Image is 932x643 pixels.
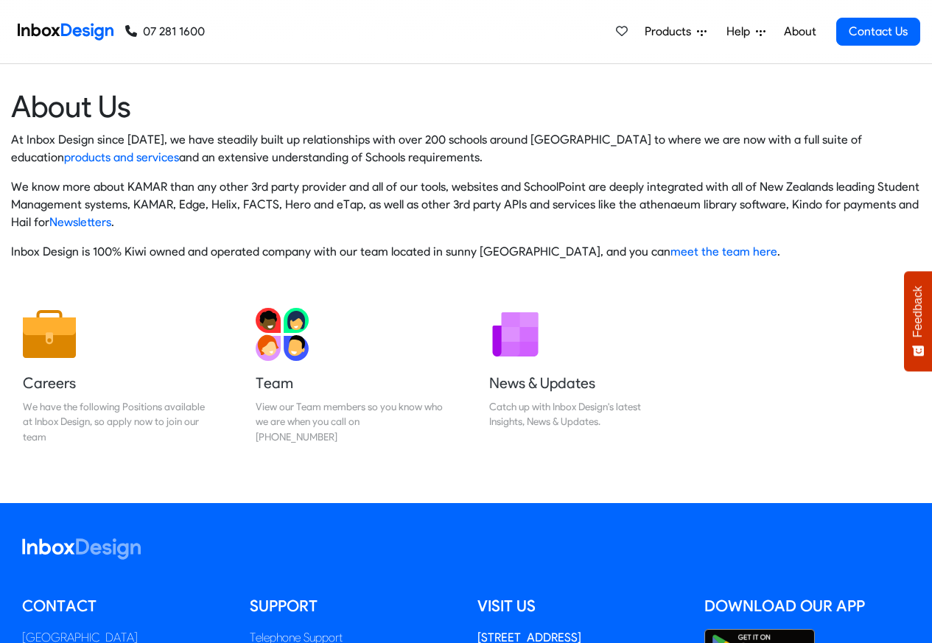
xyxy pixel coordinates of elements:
h5: Team [256,373,443,393]
p: We know more about KAMAR than any other 3rd party provider and all of our tools, websites and Sch... [11,178,921,231]
a: Newsletters [49,215,111,229]
a: Help [721,17,771,46]
img: logo_inboxdesign_white.svg [22,538,141,560]
img: 2022_01_13_icon_job.svg [23,308,76,361]
a: Products [639,17,712,46]
a: Careers We have the following Positions available at Inbox Design, so apply now to join our team [11,296,222,456]
div: Catch up with Inbox Design's latest Insights, News & Updates. [489,399,676,429]
button: Feedback - Show survey [904,271,932,371]
a: About [779,17,820,46]
a: 07 281 1600 [125,23,205,41]
h5: Contact [22,595,228,617]
h5: Download our App [704,595,910,617]
span: Products [645,23,697,41]
a: News & Updates Catch up with Inbox Design's latest Insights, News & Updates. [477,296,688,456]
h5: Careers [23,373,210,393]
div: View our Team members so you know who we are when you call on [PHONE_NUMBER] [256,399,443,444]
img: 2022_01_12_icon_newsletter.svg [489,308,542,361]
div: We have the following Positions available at Inbox Design, so apply now to join our team [23,399,210,444]
a: meet the team here [670,245,777,259]
a: Team View our Team members so you know who we are when you call on [PHONE_NUMBER] [244,296,455,456]
p: Inbox Design is 100% Kiwi owned and operated company with our team located in sunny [GEOGRAPHIC_D... [11,243,921,261]
heading: About Us [11,88,921,125]
p: At Inbox Design since [DATE], we have steadily built up relationships with over 200 schools aroun... [11,131,921,166]
a: products and services [64,150,179,164]
h5: Support [250,595,455,617]
h5: News & Updates [489,373,676,393]
a: Contact Us [836,18,920,46]
h5: Visit us [477,595,683,617]
span: Help [726,23,756,41]
img: 2022_01_13_icon_team.svg [256,308,309,361]
span: Feedback [911,286,925,337]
